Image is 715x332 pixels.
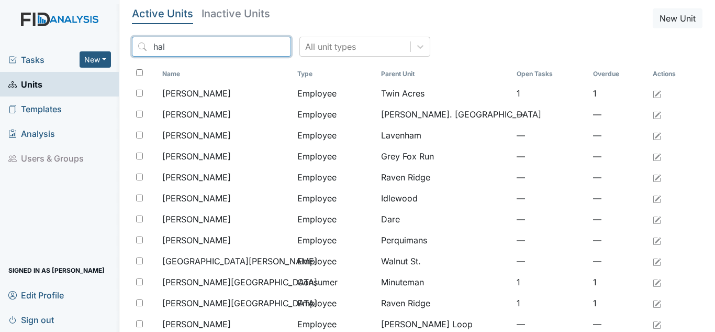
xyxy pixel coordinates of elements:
[589,65,649,83] th: Toggle SortBy
[162,129,231,142] span: [PERSON_NAME]
[202,8,270,19] h5: Inactive Units
[512,188,589,209] td: —
[653,87,661,100] a: Edit
[649,65,701,83] th: Actions
[162,297,317,309] span: [PERSON_NAME][GEOGRAPHIC_DATA]
[132,37,291,57] input: Search...
[512,104,589,125] td: —
[589,146,649,167] td: —
[162,318,231,330] span: [PERSON_NAME]
[293,272,377,293] td: Consumer
[377,230,512,251] td: Perquimans
[8,125,55,142] span: Analysis
[162,171,231,184] span: [PERSON_NAME]
[653,192,661,205] a: Edit
[512,146,589,167] td: —
[512,125,589,146] td: —
[589,125,649,146] td: —
[512,65,589,83] th: Toggle SortBy
[377,209,512,230] td: Dare
[293,83,377,104] td: Employee
[653,297,661,309] a: Edit
[293,65,377,83] th: Toggle SortBy
[377,293,512,314] td: Raven Ridge
[162,150,231,163] span: [PERSON_NAME]
[293,230,377,251] td: Employee
[512,83,589,104] td: 1
[653,213,661,226] a: Edit
[589,167,649,188] td: —
[512,293,589,314] td: 1
[162,87,231,100] span: [PERSON_NAME]
[589,104,649,125] td: —
[589,209,649,230] td: —
[293,146,377,167] td: Employee
[512,230,589,251] td: —
[162,213,231,226] span: [PERSON_NAME]
[512,251,589,272] td: —
[8,262,105,279] span: Signed in as [PERSON_NAME]
[377,65,512,83] th: Toggle SortBy
[377,146,512,167] td: Grey Fox Run
[158,65,293,83] th: Toggle SortBy
[589,188,649,209] td: —
[653,8,702,28] button: New Unit
[653,234,661,247] a: Edit
[8,101,62,117] span: Templates
[162,255,317,267] span: [GEOGRAPHIC_DATA][PERSON_NAME]
[653,150,661,163] a: Edit
[589,272,649,293] td: 1
[653,108,661,121] a: Edit
[162,276,317,288] span: [PERSON_NAME][GEOGRAPHIC_DATA]
[8,287,64,303] span: Edit Profile
[8,312,54,328] span: Sign out
[80,51,111,68] button: New
[162,192,231,205] span: [PERSON_NAME]
[589,230,649,251] td: —
[377,83,512,104] td: Twin Acres
[162,234,231,247] span: [PERSON_NAME]
[653,318,661,330] a: Edit
[512,209,589,230] td: —
[589,293,649,314] td: 1
[293,293,377,314] td: Employee
[8,53,80,66] a: Tasks
[377,272,512,293] td: Minuteman
[136,69,143,76] input: Toggle All Rows Selected
[377,251,512,272] td: Walnut St.
[293,209,377,230] td: Employee
[162,108,231,121] span: [PERSON_NAME]
[132,8,193,19] h5: Active Units
[512,272,589,293] td: 1
[653,276,661,288] a: Edit
[293,104,377,125] td: Employee
[653,255,661,267] a: Edit
[377,167,512,188] td: Raven Ridge
[8,76,42,92] span: Units
[512,167,589,188] td: —
[305,40,356,53] div: All unit types
[589,83,649,104] td: 1
[377,104,512,125] td: [PERSON_NAME]. [GEOGRAPHIC_DATA]
[293,251,377,272] td: Employee
[589,251,649,272] td: —
[377,188,512,209] td: Idlewood
[293,125,377,146] td: Employee
[653,129,661,142] a: Edit
[377,125,512,146] td: Lavenham
[293,188,377,209] td: Employee
[653,171,661,184] a: Edit
[293,167,377,188] td: Employee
